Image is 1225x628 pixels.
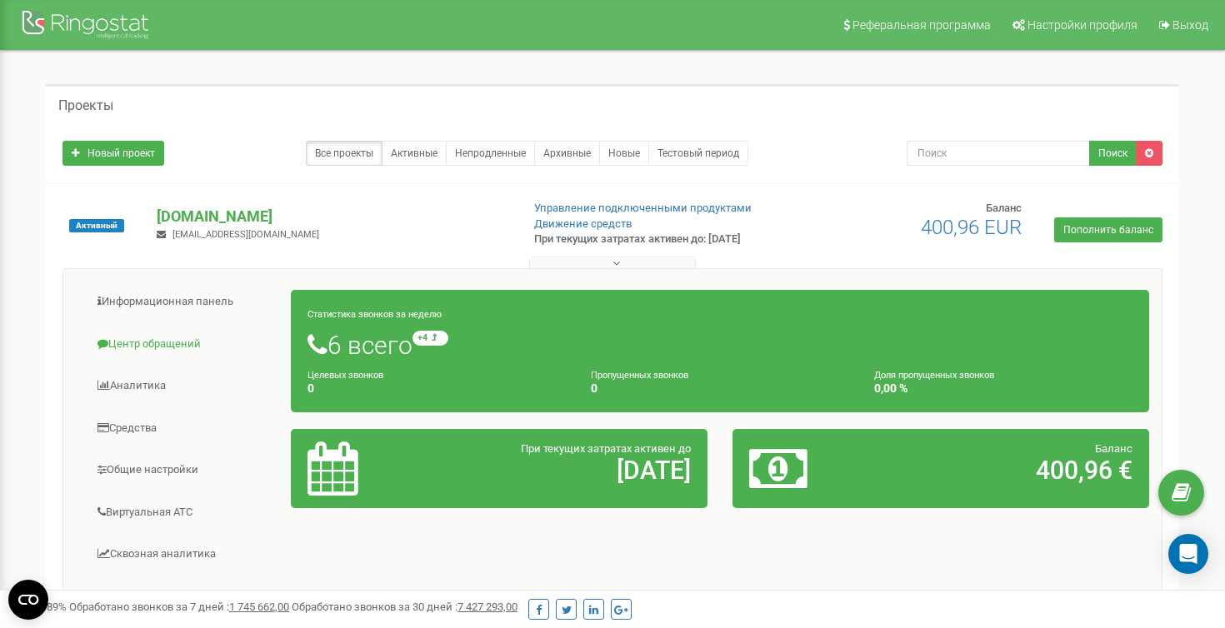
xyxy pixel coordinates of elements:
a: Тестовый период [648,141,748,166]
span: При текущих затратах активен до [521,442,691,455]
a: Архивные [534,141,600,166]
span: Баланс [1095,442,1132,455]
span: Настройки профиля [1027,18,1137,32]
button: CMP-Widget öffnen [8,580,48,620]
small: +4 [412,331,448,346]
span: Реферальная программа [852,18,991,32]
u: 7 427 293,00 [457,601,517,613]
small: Целевых звонков [307,370,383,381]
a: Общие настройки [76,450,292,491]
h1: 6 всего [307,331,1132,359]
a: Аналитика [76,366,292,406]
h5: Проекты [58,98,113,113]
h2: 400,96 € [885,456,1132,484]
span: Активный [69,219,124,232]
a: Сквозная аналитика [76,534,292,575]
a: Центр обращений [76,324,292,365]
a: Коллбек [76,576,292,617]
span: Выход [1172,18,1208,32]
div: Open Intercom Messenger [1168,534,1208,574]
a: Непродленные [446,141,535,166]
h4: 0 [591,382,849,395]
h2: [DATE] [443,456,691,484]
a: Активные [382,141,447,166]
a: Виртуальная АТС [76,492,292,533]
span: Обработано звонков за 30 дней : [292,601,517,613]
a: Новый проект [62,141,164,166]
a: Пополнить баланс [1054,217,1162,242]
span: [EMAIL_ADDRESS][DOMAIN_NAME] [172,229,319,240]
input: Поиск [907,141,1091,166]
a: Все проекты [306,141,382,166]
button: Поиск [1089,141,1137,166]
p: [DOMAIN_NAME] [157,206,507,227]
a: Новые [599,141,649,166]
a: Информационная панель [76,282,292,322]
a: Средства [76,408,292,449]
small: Пропущенных звонков [591,370,688,381]
a: Движение средств [534,217,632,230]
small: Доля пропущенных звонков [874,370,994,381]
span: 400,96 EUR [921,216,1022,239]
span: Обработано звонков за 7 дней : [69,601,289,613]
a: Управление подключенными продуктами [534,202,752,214]
small: Статистика звонков за неделю [307,309,442,320]
span: Баланс [986,202,1022,214]
h4: 0 [307,382,566,395]
u: 1 745 662,00 [229,601,289,613]
p: При текущих затратах активен до: [DATE] [534,232,791,247]
h4: 0,00 % [874,382,1132,395]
